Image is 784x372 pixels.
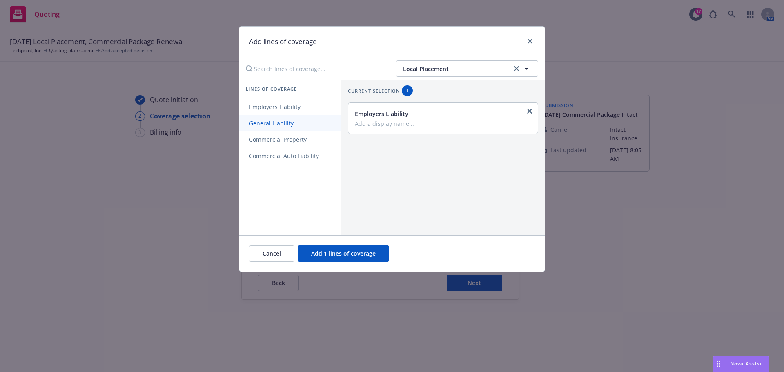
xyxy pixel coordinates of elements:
[403,65,510,73] span: Local Placement
[239,119,303,127] span: General Liability
[239,103,310,111] span: Employers Liability
[263,249,281,257] span: Cancel
[713,356,724,372] div: Drag to move
[525,36,535,46] a: close
[249,36,317,47] h1: Add lines of coverage
[241,60,390,77] input: Search lines of coverage...
[730,360,762,367] span: Nova Assist
[396,60,538,77] button: Local Placementclear selection
[355,120,530,127] input: Add a display name...
[348,87,400,94] span: Current selection
[249,245,294,262] button: Cancel
[298,245,389,262] button: Add 1 lines of coverage
[405,87,410,94] span: 1
[512,64,521,74] a: clear selection
[239,136,316,143] span: Commercial Property
[311,249,376,257] span: Add 1 lines of coverage
[355,109,530,118] div: Employers Liability
[713,356,769,372] button: Nova Assist
[239,152,329,160] span: Commercial Auto Liability
[525,106,535,116] a: close
[246,85,297,92] span: Lines of coverage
